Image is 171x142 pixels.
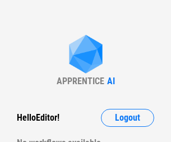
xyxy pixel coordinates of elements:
img: Apprentice AI [63,35,108,76]
div: APPRENTICE [57,76,104,86]
button: Logout [101,109,154,127]
div: Hello Editor ! [17,109,59,127]
span: Logout [115,113,140,122]
div: AI [107,76,115,86]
